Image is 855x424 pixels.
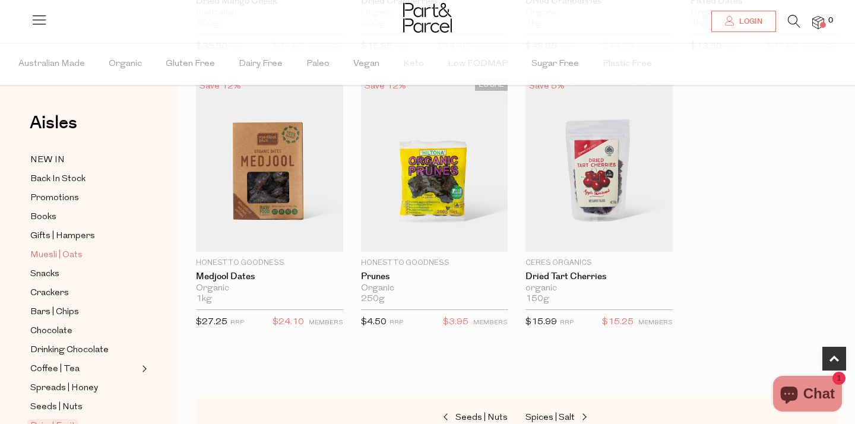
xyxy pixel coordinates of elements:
[30,267,59,281] span: Snacks
[30,229,95,243] span: Gifts | Hampers
[525,271,673,282] a: Dried Tart Cherries
[361,283,508,294] div: Organic
[273,315,304,330] span: $24.10
[389,319,403,326] small: RRP
[196,283,343,294] div: Organic
[525,294,549,305] span: 150g
[361,78,508,252] img: Prunes
[18,43,85,85] span: Australian Made
[361,78,410,94] div: Save 12%
[196,318,227,327] span: $27.25
[30,286,138,300] a: Crackers
[30,153,138,167] a: NEW IN
[30,153,65,167] span: NEW IN
[525,283,673,294] div: organic
[603,43,652,85] span: Plastic Free
[812,16,824,29] a: 0
[196,258,343,268] p: Honest to Goodness
[525,413,575,422] span: Spices | Salt
[30,381,98,395] span: Spreads | Honey
[239,43,283,85] span: Dairy Free
[196,294,212,305] span: 1kg
[30,305,138,319] a: Bars | Chips
[30,229,138,243] a: Gifts | Hampers
[638,319,673,326] small: MEMBERS
[448,43,508,85] span: Low FODMAP
[403,43,424,85] span: Keto
[30,343,138,357] a: Drinking Chocolate
[531,43,579,85] span: Sugar Free
[30,343,109,357] span: Drinking Chocolate
[443,315,468,330] span: $3.95
[525,78,568,94] div: Save 5%
[361,271,508,282] a: Prunes
[30,400,83,414] span: Seeds | Nuts
[361,258,508,268] p: Honest to Goodness
[30,305,79,319] span: Bars | Chips
[196,78,245,94] div: Save 12%
[30,400,138,414] a: Seeds | Nuts
[825,15,836,26] span: 0
[196,78,343,252] img: Medjool Dates
[30,210,56,224] span: Books
[525,318,557,327] span: $15.99
[602,315,634,330] span: $15.25
[196,271,343,282] a: Medjool Dates
[230,319,244,326] small: RRP
[30,210,138,224] a: Books
[109,43,142,85] span: Organic
[30,362,80,376] span: Coffee | Tea
[139,362,147,376] button: Expand/Collapse Coffee | Tea
[30,362,138,376] a: Coffee | Tea
[30,114,77,144] a: Aisles
[769,376,845,414] inbox-online-store-chat: Shopify online store chat
[30,172,138,186] a: Back In Stock
[30,191,138,205] a: Promotions
[30,324,72,338] span: Chocolate
[30,110,77,136] span: Aisles
[361,294,385,305] span: 250g
[30,381,138,395] a: Spreads | Honey
[525,78,673,252] img: Dried Tart Cherries
[30,267,138,281] a: Snacks
[473,319,508,326] small: MEMBERS
[30,248,83,262] span: Muesli | Oats
[403,3,452,33] img: Part&Parcel
[166,43,215,85] span: Gluten Free
[361,318,387,327] span: $4.50
[525,258,673,268] p: Ceres Organics
[736,17,762,27] span: Login
[30,191,79,205] span: Promotions
[560,319,574,326] small: RRP
[711,11,776,32] a: Login
[30,324,138,338] a: Chocolate
[353,43,379,85] span: Vegan
[30,286,69,300] span: Crackers
[309,319,343,326] small: MEMBERS
[306,43,330,85] span: Paleo
[30,172,85,186] span: Back In Stock
[455,413,508,422] span: Seeds | Nuts
[30,248,138,262] a: Muesli | Oats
